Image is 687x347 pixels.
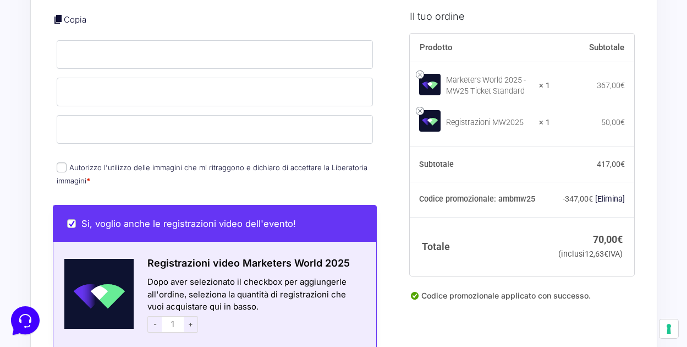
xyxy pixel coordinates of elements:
[446,75,532,97] div: Marketers World 2025 - MW25 Ticket Standard
[57,162,67,172] input: Autorizzo l'utilizzo delle immagini che mi ritraggono e dichiaro di accettare la Liberatoria imma...
[601,117,625,126] bdi: 50,00
[18,62,40,84] img: dark
[147,316,162,333] span: -
[558,249,623,258] small: (inclusi IVA)
[410,8,634,23] h3: Il tuo ordine
[169,261,185,271] p: Aiuto
[419,73,441,95] img: Marketers World 2025 - MW25 Ticket Standard
[446,117,532,128] div: Registrazioni MW2025
[593,233,623,245] bdi: 70,00
[18,44,94,53] span: Le tue conversazioni
[162,316,184,333] input: 1
[659,319,678,338] button: Le tue preferenze relative al consenso per le tecnologie di tracciamento
[410,290,634,311] div: Codice promozionale applicato con successo.
[539,80,550,91] strong: × 1
[620,81,625,90] span: €
[539,117,550,128] strong: × 1
[53,62,75,84] img: dark
[147,257,350,269] span: Registrazioni video Marketers World 2025
[81,218,296,229] span: Si, voglio anche le registrazioni video dell'evento!
[9,246,76,271] button: Home
[585,249,608,258] span: 12,63
[410,147,550,182] th: Subtotale
[604,249,608,258] span: €
[64,14,86,25] a: Copia
[134,276,376,335] div: Dopo aver selezionato il checkbox per aggiungerle all'ordine, seleziona la quantità di registrazi...
[595,194,625,203] a: Rimuovi il codice promozionale ambmw25
[18,137,86,145] span: Trova una risposta
[57,163,367,185] label: Autorizzo l'utilizzo delle immagini che mi ritraggono e dichiaro di accettare la Liberatoria imma...
[620,159,625,168] span: €
[144,246,211,271] button: Aiuto
[617,233,623,245] span: €
[565,194,593,203] span: 347,00
[410,217,550,276] th: Totale
[76,246,144,271] button: Messaggi
[72,99,162,108] span: Inizia una conversazione
[410,182,550,217] th: Codice promozionale: ambmw25
[117,137,202,145] a: Apri Centro Assistenza
[53,14,64,25] a: Copia i dettagli dell'acquirente
[419,110,441,132] img: Registrazioni MW2025
[9,304,42,337] iframe: Customerly Messenger Launcher
[33,261,52,271] p: Home
[589,194,593,203] span: €
[95,261,125,271] p: Messaggi
[67,219,76,228] input: Si, voglio anche le registrazioni video dell'evento!
[597,159,625,168] bdi: 417,00
[25,160,180,171] input: Cerca un articolo...
[53,259,134,329] img: Schermata-2022-04-11-alle-18.28.41.png
[184,316,198,333] span: +
[550,182,635,217] td: -
[9,9,185,26] h2: Ciao da Marketers 👋
[35,62,57,84] img: dark
[550,33,635,62] th: Subtotale
[18,93,202,115] button: Inizia una conversazione
[620,117,625,126] span: €
[597,81,625,90] bdi: 367,00
[410,33,550,62] th: Prodotto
